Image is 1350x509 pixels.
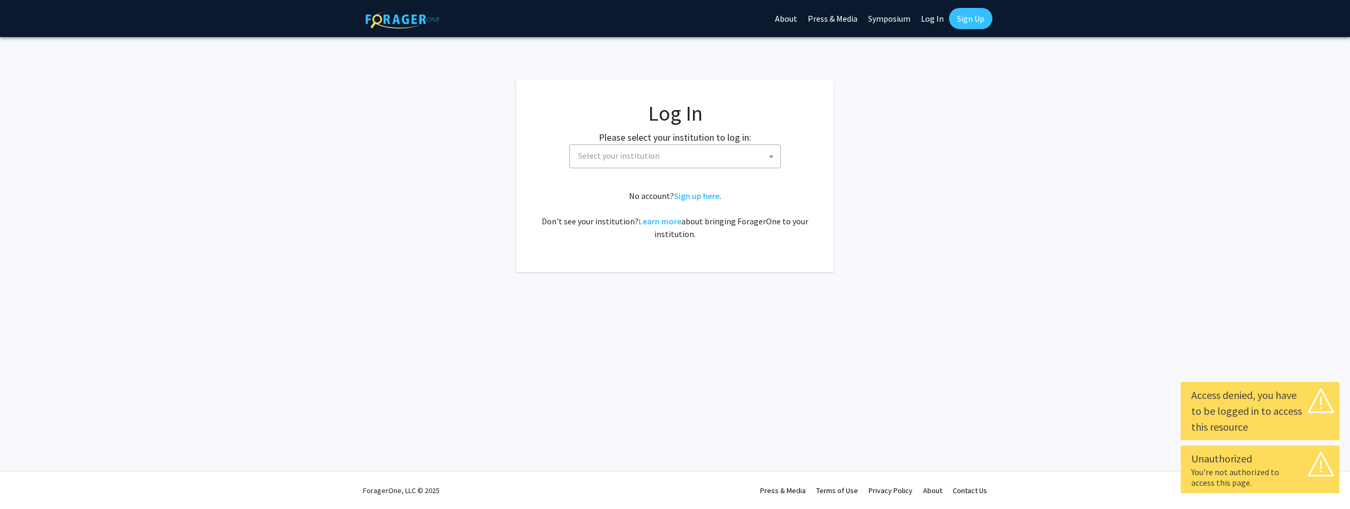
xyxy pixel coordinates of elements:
div: Access denied, you have to be logged in to access this resource [1191,387,1329,435]
h1: Log In [537,101,813,126]
div: Unauthorized [1191,451,1329,467]
span: Select your institution [569,144,781,168]
a: Terms of Use [816,486,858,495]
a: Sign up here [674,190,719,201]
a: Learn more about bringing ForagerOne to your institution [638,216,681,226]
div: No account? . Don't see your institution? about bringing ForagerOne to your institution. [537,189,813,240]
div: You're not authorized to access this page. [1191,467,1329,488]
a: About [923,486,942,495]
a: Sign Up [949,8,992,29]
label: Please select your institution to log in: [599,130,751,144]
a: Press & Media [760,486,806,495]
a: Contact Us [953,486,987,495]
a: Privacy Policy [869,486,913,495]
span: Select your institution [578,150,660,161]
img: ForagerOne Logo [366,10,440,29]
span: Select your institution [574,145,780,167]
div: ForagerOne, LLC © 2025 [363,472,440,509]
